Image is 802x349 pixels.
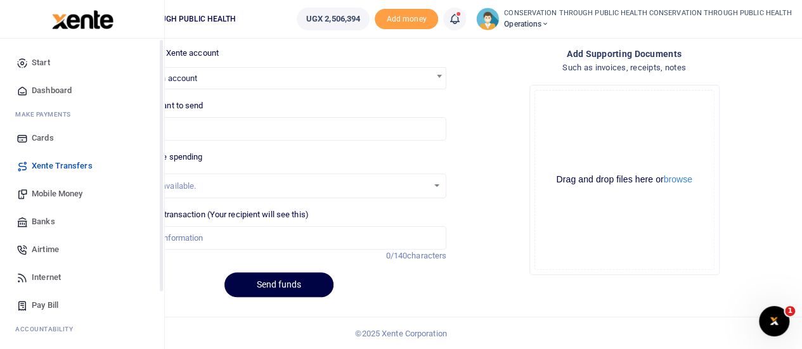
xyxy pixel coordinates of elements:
span: ake Payments [22,110,71,119]
img: profile-user [476,8,499,30]
button: browse [664,175,692,184]
a: profile-user CONSERVATION THROUGH PUBLIC HEALTH CONSERVATION THROUGH PUBLIC HEALTH Operations [476,8,792,30]
h4: Such as invoices, receipts, notes [456,61,792,75]
span: Dashboard [32,84,72,97]
span: Start [32,56,50,69]
span: UGX 2,506,394 [306,13,360,25]
span: Internet [32,271,61,284]
li: Ac [10,319,154,339]
span: Mobile Money [32,187,82,200]
span: 1 [785,306,795,316]
span: 0/140 [386,251,408,260]
li: M [10,105,154,124]
span: Search for an account [112,68,446,87]
a: Mobile Money [10,180,154,208]
span: characters [407,251,446,260]
a: Start [10,49,154,77]
span: Operations [504,18,792,30]
a: Xente Transfers [10,152,154,180]
span: Cards [32,132,54,144]
a: Dashboard [10,77,154,105]
span: Pay Bill [32,299,58,312]
span: Search for an account [111,67,446,89]
a: Airtime [10,236,154,263]
input: UGX [111,117,446,141]
span: Banks [32,215,55,228]
a: Banks [10,208,154,236]
li: Toup your wallet [375,9,438,30]
img: logo-large [52,10,113,29]
div: Drag and drop files here or [535,174,714,186]
a: Internet [10,263,154,291]
label: Memo for this transaction (Your recipient will see this) [111,208,309,221]
small: CONSERVATION THROUGH PUBLIC HEALTH CONSERVATION THROUGH PUBLIC HEALTH [504,8,792,19]
span: countability [25,324,73,334]
a: UGX 2,506,394 [297,8,370,30]
button: Send funds [224,272,333,297]
a: logo-small logo-large logo-large [51,14,113,23]
a: Cards [10,124,154,152]
div: No options available. [120,180,428,193]
a: Pay Bill [10,291,154,319]
iframe: Intercom live chat [759,306,789,336]
a: Add money [375,13,438,23]
span: Airtime [32,243,59,256]
li: Wallet ballance [292,8,375,30]
span: Add money [375,9,438,30]
div: File Uploader [529,85,720,275]
input: Enter extra information [111,226,446,250]
span: Xente Transfers [32,160,93,172]
h4: Add supporting Documents [456,47,792,61]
